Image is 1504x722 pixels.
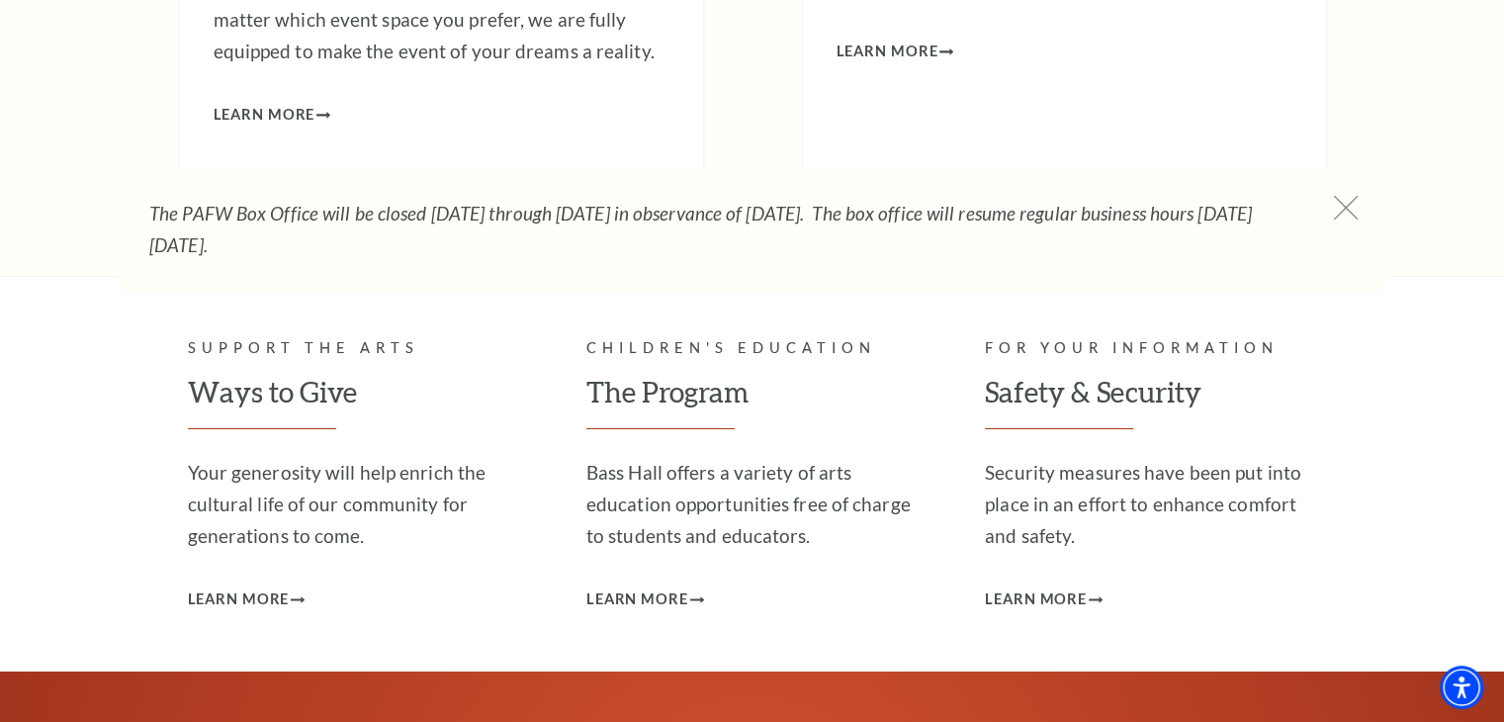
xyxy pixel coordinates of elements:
[188,373,519,429] h2: Ways to Give
[985,587,1103,612] a: Learn More Safety & Security
[1440,666,1483,709] div: Accessibility Menu
[188,587,290,612] span: Learn More
[188,336,519,361] p: Support the Arts
[586,587,688,612] span: Learn More
[985,336,1316,361] p: For Your Information
[985,587,1087,612] span: Learn More
[214,103,315,128] span: Learn More
[586,457,918,552] p: Bass Hall offers a variety of arts education opportunities free of charge to students and educators.
[214,103,331,128] a: Learn More Rent Bass Hall
[985,457,1316,552] p: Security measures have been put into place in an effort to enhance comfort and safety.
[837,40,938,64] span: Learn More
[188,457,519,552] p: Your generosity will help enrich the cultural life of our community for generations to come.
[188,587,306,612] a: Learn More Ways to Give
[586,336,918,361] p: Children's Education
[586,587,704,612] a: Learn More The Program
[985,373,1316,429] h2: Safety & Security
[837,40,954,64] a: Learn More Look Around
[586,373,918,429] h2: The Program
[149,202,1252,256] em: The PAFW Box Office will be closed [DATE] through [DATE] in observance of [DATE]. The box office ...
